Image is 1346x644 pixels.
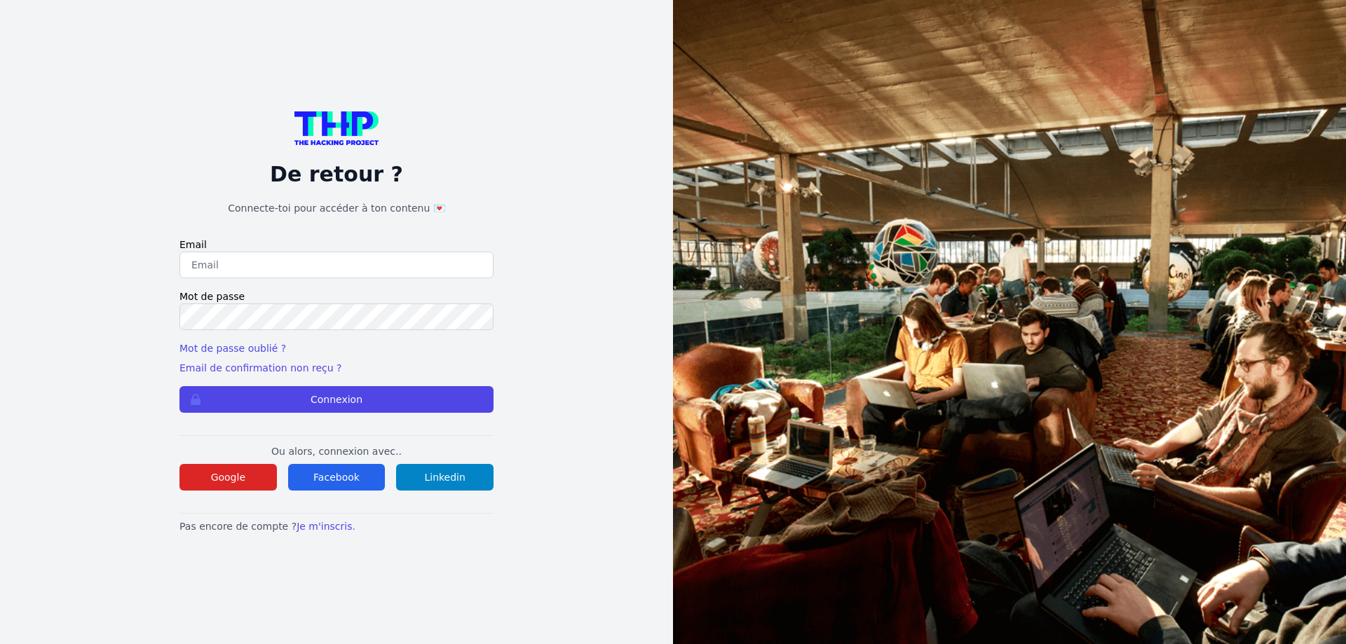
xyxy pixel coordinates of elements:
[297,521,355,532] a: Je m'inscris.
[179,252,494,278] input: Email
[179,201,494,215] h1: Connecte-toi pour accéder à ton contenu 💌
[179,464,277,491] button: Google
[179,343,286,354] a: Mot de passe oublié ?
[396,464,494,491] button: Linkedin
[179,289,494,303] label: Mot de passe
[179,238,494,252] label: Email
[288,464,386,491] button: Facebook
[179,519,494,533] p: Pas encore de compte ?
[179,362,341,374] a: Email de confirmation non reçu ?
[294,111,379,145] img: logo
[179,444,494,458] p: Ou alors, connexion avec..
[179,386,494,413] button: Connexion
[179,162,494,187] p: De retour ?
